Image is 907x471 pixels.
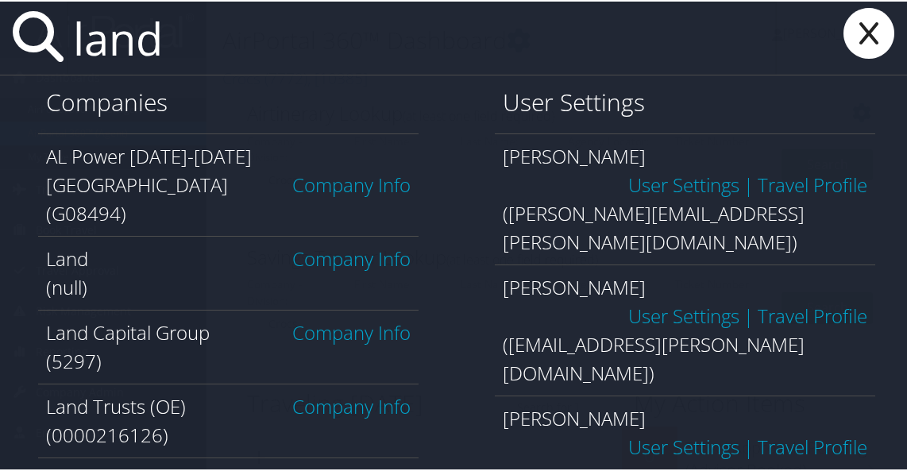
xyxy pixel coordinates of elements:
[758,301,867,327] a: View OBT Profile
[46,419,411,448] div: (0000216126)
[503,84,867,118] h1: User Settings
[46,272,411,300] div: (null)
[628,170,739,196] a: User Settings
[46,141,252,196] span: AL Power [DATE]-[DATE] [GEOGRAPHIC_DATA]
[503,169,867,255] div: ([PERSON_NAME][EMAIL_ADDRESS][PERSON_NAME][DOMAIN_NAME])
[503,272,646,299] span: [PERSON_NAME]
[46,198,411,226] div: (G08494)
[758,432,867,458] a: View OBT Profile
[503,141,646,168] span: [PERSON_NAME]
[758,170,867,196] a: View OBT Profile
[292,170,411,196] a: Company Info
[292,318,411,344] a: Company Info
[46,346,411,374] div: (5297)
[503,403,646,430] span: [PERSON_NAME]
[739,170,758,196] span: |
[46,84,411,118] h1: Companies
[46,243,411,272] div: Land
[46,318,210,344] span: Land Capital Group
[739,432,758,458] span: |
[46,392,186,418] span: Land Trusts (OE)
[628,301,739,327] a: User Settings
[628,432,739,458] a: User Settings
[503,300,867,386] div: ([EMAIL_ADDRESS][PERSON_NAME][DOMAIN_NAME])
[739,301,758,327] span: |
[292,244,411,270] a: Company Info
[292,392,411,418] a: Company Info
